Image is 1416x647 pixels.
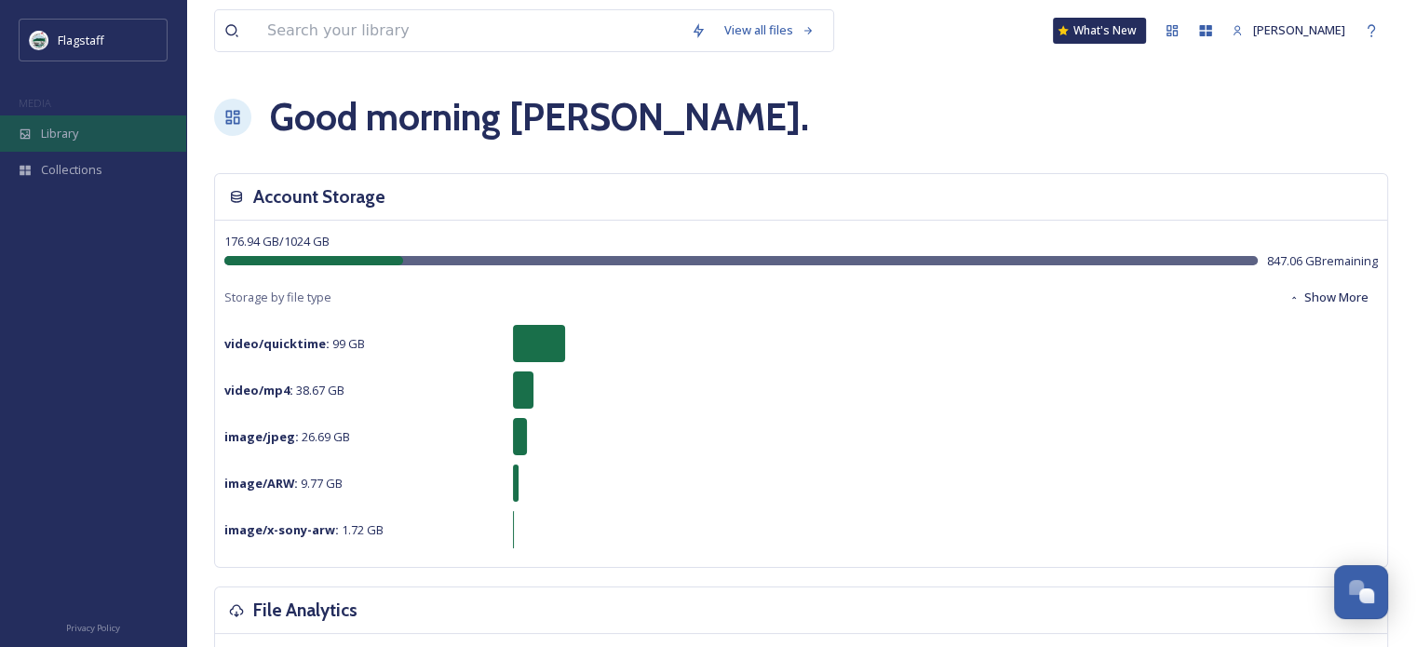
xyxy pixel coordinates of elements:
[1053,18,1146,44] a: What's New
[224,521,339,538] strong: image/x-sony-arw :
[258,10,681,51] input: Search your library
[66,615,120,638] a: Privacy Policy
[19,96,51,110] span: MEDIA
[1253,21,1345,38] span: [PERSON_NAME]
[253,183,385,210] h3: Account Storage
[1334,565,1388,619] button: Open Chat
[224,335,365,352] span: 99 GB
[715,12,824,48] a: View all files
[270,89,809,145] h1: Good morning [PERSON_NAME] .
[224,335,330,352] strong: video/quicktime :
[224,475,298,492] strong: image/ARW :
[41,125,78,142] span: Library
[66,622,120,634] span: Privacy Policy
[224,428,350,445] span: 26.69 GB
[224,233,330,249] span: 176.94 GB / 1024 GB
[58,32,104,48] span: Flagstaff
[224,475,343,492] span: 9.77 GB
[1279,279,1378,316] button: Show More
[41,161,102,179] span: Collections
[1222,12,1355,48] a: [PERSON_NAME]
[1267,252,1378,270] span: 847.06 GB remaining
[224,428,299,445] strong: image/jpeg :
[30,31,48,49] img: images%20%282%29.jpeg
[224,382,293,398] strong: video/mp4 :
[224,382,344,398] span: 38.67 GB
[253,597,357,624] h3: File Analytics
[224,289,331,306] span: Storage by file type
[224,521,384,538] span: 1.72 GB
